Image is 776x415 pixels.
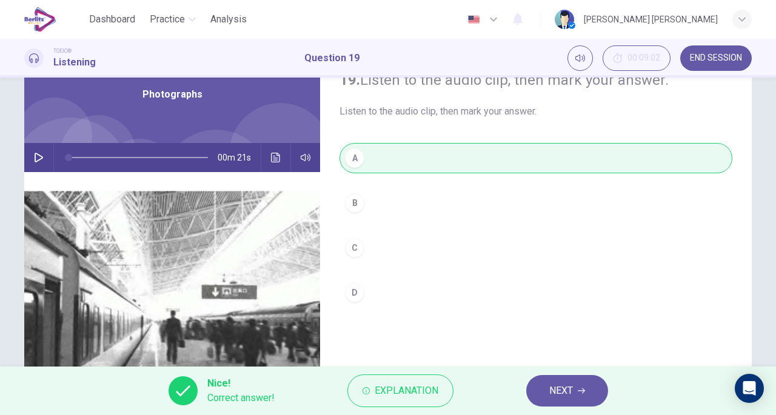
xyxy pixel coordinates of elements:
[24,7,84,32] a: EduSynch logo
[150,12,185,27] span: Practice
[375,382,438,399] span: Explanation
[84,8,140,30] button: Dashboard
[210,12,247,27] span: Analysis
[142,87,202,102] span: Photographs
[53,47,72,55] span: TOEIC®
[735,374,764,403] div: Open Intercom Messenger
[549,382,573,399] span: NEXT
[347,374,453,407] button: Explanation
[218,143,261,172] span: 00m 21s
[206,8,252,30] button: Analysis
[53,55,96,70] h1: Listening
[207,391,275,405] span: Correct answer!
[680,45,752,71] button: END SESSION
[603,45,671,71] button: 00:09:02
[266,143,286,172] button: Click to see the audio transcription
[145,8,201,30] button: Practice
[567,45,593,71] div: Mute
[690,53,742,63] span: END SESSION
[555,10,574,29] img: Profile picture
[89,12,135,27] span: Dashboard
[526,375,608,407] button: NEXT
[603,45,671,71] div: Hide
[339,71,360,88] strong: 19.
[584,12,718,27] div: [PERSON_NAME] [PERSON_NAME]
[24,7,56,32] img: EduSynch logo
[339,104,732,119] span: Listen to the audio clip, then mark your answer.
[466,15,481,24] img: en
[627,53,660,63] span: 00:09:02
[304,51,360,65] h1: Question 19
[207,376,275,391] span: Nice!
[339,70,732,90] h4: Listen to the audio clip, then mark your answer.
